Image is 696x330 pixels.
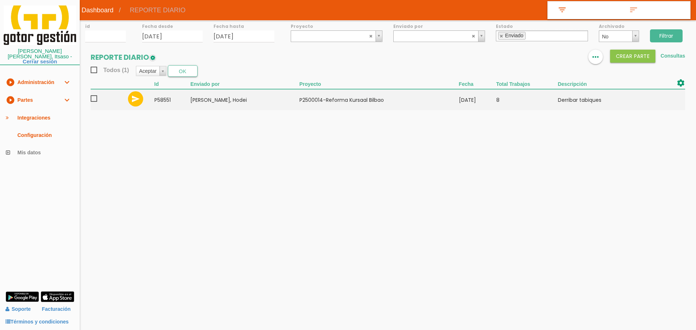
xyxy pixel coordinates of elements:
th: Fecha [459,79,496,89]
i: expand_more [62,74,71,91]
img: edit-1.png [149,54,156,62]
label: id [85,23,126,29]
th: Enviado por [190,79,299,89]
label: Enviado por [393,23,485,29]
i: play_circle_filled [6,91,14,109]
i: send [131,95,140,103]
td: [PERSON_NAME], Hodei [190,89,299,110]
td: Derribar tabiques [558,89,643,110]
th: Descripción [558,79,643,89]
label: Archivado [599,23,639,29]
i: sort [628,5,639,15]
button: Crear PARTE [610,50,656,63]
th: Total Trabajos [496,79,558,89]
a: No [599,30,639,42]
label: Proyecto [291,23,382,29]
a: Términos y condiciones [5,319,69,325]
i: settings [676,79,685,87]
i: expand_more [62,91,71,109]
th: Id [154,79,191,89]
td: [DATE] [459,89,496,110]
button: OK [168,65,198,77]
a: filter_list [548,1,619,19]
label: Fecha hasta [214,23,274,29]
label: Estado [496,23,588,29]
div: Enviado [505,33,523,38]
a: Consultas [660,53,685,59]
td: 58551 [154,89,191,110]
i: play_circle_filled [6,74,14,91]
h2: REPORTE DIARIO [91,53,156,61]
span: REPORTE DIARIO [124,1,191,19]
a: Crear PARTE [610,53,656,59]
span: Todos (1) [91,66,129,75]
i: filter_list [556,5,568,15]
a: sort [619,1,691,19]
th: Proyecto [299,79,459,89]
i: more_horiz [591,50,600,64]
label: Fecha desde [142,23,203,29]
a: Cerrar sesión [23,59,57,64]
td: 8 [496,89,558,110]
img: itcons-logo [4,5,76,45]
a: Facturación [42,303,71,316]
a: Aceptar [136,66,166,76]
td: P2500014-Reforma Kursaal Bilbao [299,89,459,110]
input: Filtrar [650,29,683,42]
span: Aceptar [139,66,157,76]
img: google-play.png [5,291,39,302]
img: app-store.png [41,291,74,302]
span: No [602,31,630,42]
a: Soporte [5,306,31,312]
